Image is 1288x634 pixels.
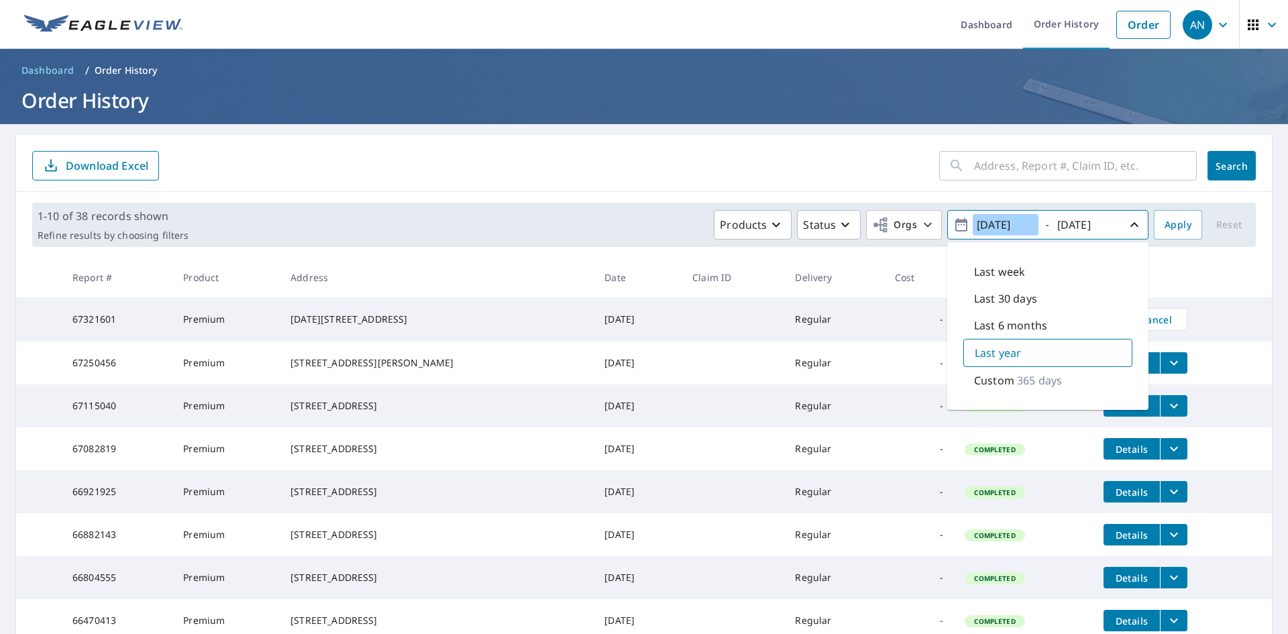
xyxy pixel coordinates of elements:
div: [STREET_ADDRESS] [290,442,583,456]
p: Order History [95,64,158,77]
td: Premium [172,513,280,556]
span: - [953,213,1142,237]
span: Details [1112,486,1152,498]
span: Completed [966,617,1023,626]
span: Orgs [872,217,917,233]
p: Last 30 days [974,290,1037,307]
td: Premium [172,470,280,513]
td: 67115040 [62,384,172,427]
td: [DATE] [594,297,682,341]
td: Premium [172,384,280,427]
input: yyyy/mm/dd [1053,214,1119,235]
div: [STREET_ADDRESS] [290,485,583,498]
p: Download Excel [66,158,148,173]
div: AN [1183,10,1212,40]
td: 67250456 [62,341,172,384]
td: Regular [784,513,883,556]
span: Details [1112,572,1152,584]
button: detailsBtn-67082819 [1104,438,1160,460]
button: Status [797,210,861,240]
td: - [884,427,955,470]
td: 67082819 [62,427,172,470]
div: Last 30 days [963,285,1132,312]
th: Claim ID [682,258,784,297]
th: Product [172,258,280,297]
div: [STREET_ADDRESS] [290,571,583,584]
span: Completed [966,574,1023,583]
th: Cost [884,258,955,297]
li: / [85,62,89,78]
button: filesDropdownBtn-67082819 [1160,438,1187,460]
td: Premium [172,427,280,470]
span: Search [1218,160,1245,172]
div: [STREET_ADDRESS] [290,528,583,541]
button: Download Excel [32,151,159,180]
button: detailsBtn-66882143 [1104,524,1160,545]
td: Premium [172,297,280,341]
a: Dashboard [16,60,80,81]
th: Date [594,258,682,297]
p: 365 days [1017,372,1062,388]
td: [DATE] [594,341,682,384]
button: Orgs [866,210,942,240]
td: - [884,297,955,341]
a: Order [1116,11,1171,39]
p: Custom [974,372,1014,388]
span: Details [1112,529,1152,541]
button: detailsBtn-66804555 [1104,567,1160,588]
p: Products [720,217,767,233]
td: [DATE] [594,427,682,470]
p: Last year [975,345,1021,361]
td: - [884,556,955,599]
td: - [884,341,955,384]
p: 1-10 of 38 records shown [38,208,189,224]
button: filesDropdownBtn-66882143 [1160,524,1187,545]
button: Apply [1154,210,1202,240]
div: Custom365 days [963,367,1132,394]
div: [STREET_ADDRESS][PERSON_NAME] [290,356,583,370]
span: Details [1112,615,1152,627]
td: Premium [172,341,280,384]
p: Last 6 months [974,317,1047,333]
button: filesDropdownBtn-67115040 [1160,395,1187,417]
nav: breadcrumb [16,60,1272,81]
td: [DATE] [594,384,682,427]
p: Status [803,217,836,233]
input: Address, Report #, Claim ID, etc. [974,147,1197,184]
div: [DATE][STREET_ADDRESS] [290,313,583,326]
td: Regular [784,341,883,384]
div: [STREET_ADDRESS] [290,614,583,627]
td: - [884,513,955,556]
button: filesDropdownBtn-66804555 [1160,567,1187,588]
button: filesDropdownBtn-67250456 [1160,352,1187,374]
span: Dashboard [21,64,74,77]
div: [STREET_ADDRESS] [290,399,583,413]
th: Delivery [784,258,883,297]
h1: Order History [16,87,1272,114]
td: [DATE] [594,556,682,599]
button: filesDropdownBtn-66921925 [1160,481,1187,503]
span: Apply [1165,217,1191,233]
span: Details [1112,443,1152,456]
div: Last year [963,339,1132,367]
button: detailsBtn-66470413 [1104,610,1160,631]
p: Last week [974,264,1025,280]
img: EV Logo [24,15,182,35]
td: 67321601 [62,297,172,341]
td: Regular [784,427,883,470]
td: Regular [784,556,883,599]
td: Regular [784,384,883,427]
th: Address [280,258,594,297]
td: - [884,470,955,513]
span: Completed [966,488,1023,497]
th: Report # [62,258,172,297]
button: detailsBtn-66921925 [1104,481,1160,503]
td: - [884,384,955,427]
td: 66804555 [62,556,172,599]
td: Regular [784,470,883,513]
td: 66882143 [62,513,172,556]
button: - [947,210,1148,240]
div: Last week [963,258,1132,285]
input: yyyy/mm/dd [973,214,1038,235]
td: [DATE] [594,470,682,513]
